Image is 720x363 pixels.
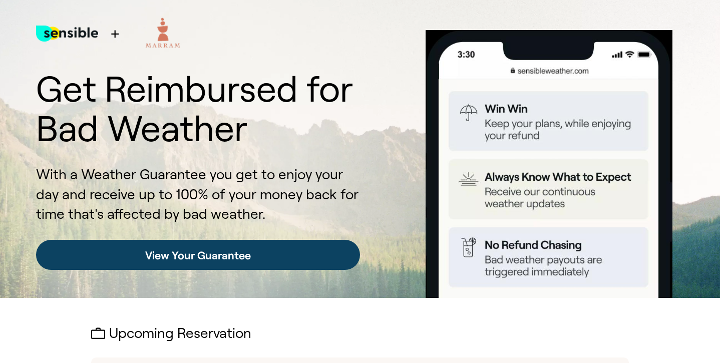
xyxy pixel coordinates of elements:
a: View Your Guarantee [36,240,360,270]
h2: Upcoming Reservation [91,326,629,341]
p: With a Weather Guarantee you get to enjoy your day and receive up to 100% of your money back for ... [36,165,360,224]
img: test for bg [36,14,98,54]
span: + [110,23,120,45]
h1: Get Reimbursed for Bad Weather [36,70,360,149]
img: Product box [414,30,684,298]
